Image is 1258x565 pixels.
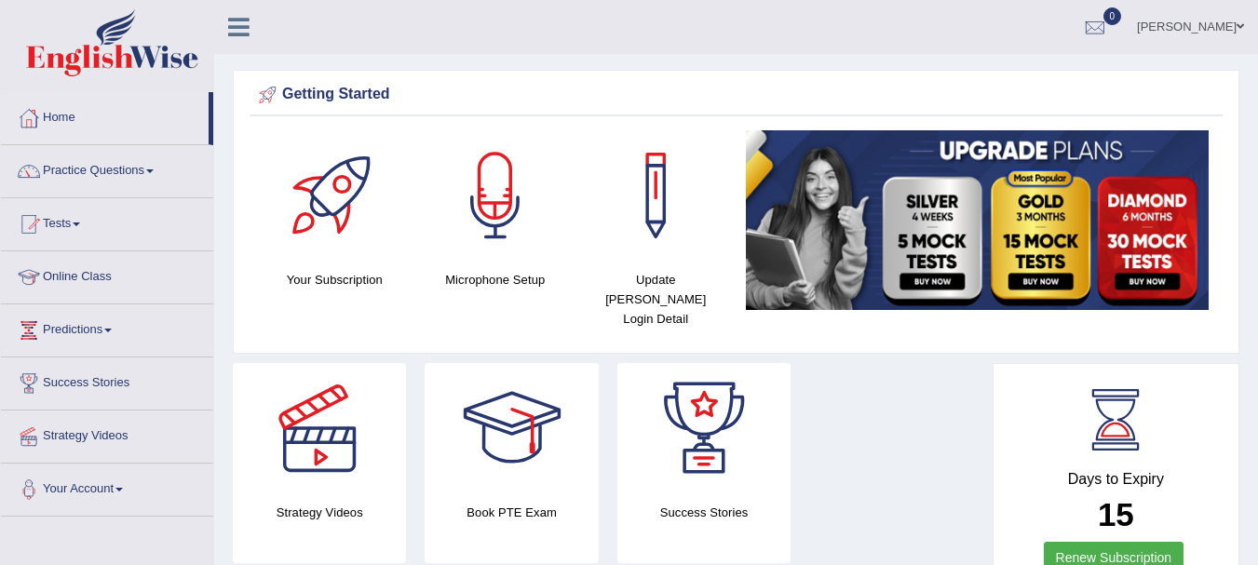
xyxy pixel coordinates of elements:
[746,130,1210,310] img: small5.jpg
[264,270,406,289] h4: Your Subscription
[254,81,1218,109] div: Getting Started
[617,503,791,522] h4: Success Stories
[1,145,213,192] a: Practice Questions
[585,270,727,329] h4: Update [PERSON_NAME] Login Detail
[1,92,209,139] a: Home
[233,503,406,522] h4: Strategy Videos
[1098,496,1134,532] b: 15
[425,503,598,522] h4: Book PTE Exam
[425,270,567,289] h4: Microphone Setup
[1,464,213,510] a: Your Account
[1,251,213,298] a: Online Class
[1103,7,1122,25] span: 0
[1,357,213,404] a: Success Stories
[1,410,213,457] a: Strategy Videos
[1,198,213,245] a: Tests
[1014,471,1218,488] h4: Days to Expiry
[1,304,213,351] a: Predictions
